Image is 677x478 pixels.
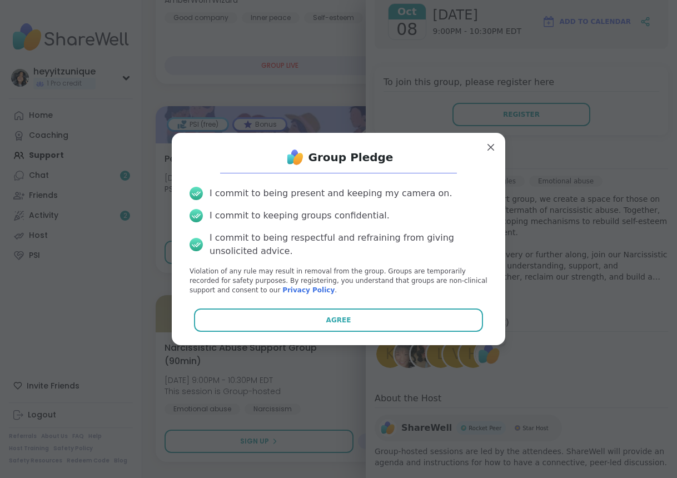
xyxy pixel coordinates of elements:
[210,187,452,200] div: I commit to being present and keeping my camera on.
[210,231,487,258] div: I commit to being respectful and refraining from giving unsolicited advice.
[190,267,487,295] p: Violation of any rule may result in removal from the group. Groups are temporarily recorded for s...
[326,315,351,325] span: Agree
[194,308,484,332] button: Agree
[308,150,394,165] h1: Group Pledge
[284,146,306,168] img: ShareWell Logo
[282,286,335,294] a: Privacy Policy
[210,209,390,222] div: I commit to keeping groups confidential.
